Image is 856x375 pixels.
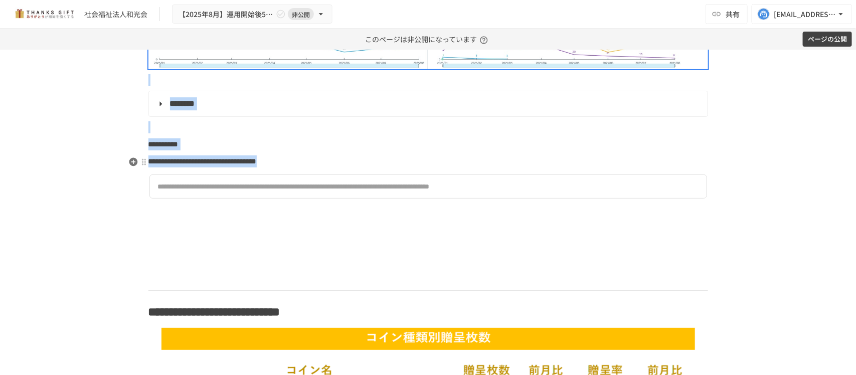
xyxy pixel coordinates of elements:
span: 共有 [726,9,740,20]
button: [EMAIL_ADDRESS][DOMAIN_NAME] [752,4,852,24]
div: 社会福祉法人和光会 [84,9,147,20]
button: 共有 [706,4,748,24]
div: [EMAIL_ADDRESS][DOMAIN_NAME] [774,8,836,21]
span: 非公開 [288,9,314,20]
p: このページは非公開になっています [365,29,491,50]
button: ページの公開 [803,32,852,47]
button: 【2025年8月】運用開始後5回目 振り返りMTG非公開 [172,5,332,24]
img: mMP1OxWUAhQbsRWCurg7vIHe5HqDpP7qZo7fRoNLXQh [12,6,76,22]
span: 【2025年8月】運用開始後5回目 振り返りMTG [179,8,274,21]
